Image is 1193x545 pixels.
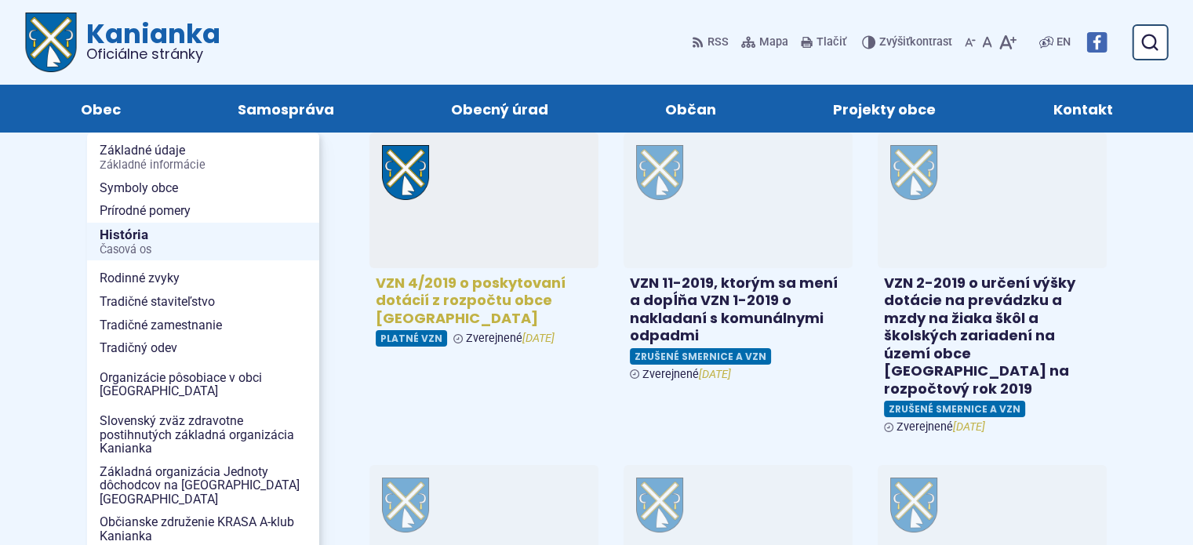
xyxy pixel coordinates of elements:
span: Rodinné zvyky [100,267,307,290]
span: Zvýšiť [879,35,910,49]
a: Tradičné staviteľstvo [87,290,319,314]
span: Tradičné staviteľstvo [100,290,307,314]
a: HistóriaČasová os [87,223,319,261]
span: Základné údaje [100,139,307,176]
span: Oficiálne stránky [86,47,220,61]
a: Obec [38,85,163,133]
span: Tlačiť [817,36,846,49]
a: Organizácie pôsobiace v obci [GEOGRAPHIC_DATA] [87,366,319,403]
span: Organizácie pôsobiace v obci [GEOGRAPHIC_DATA] [100,366,307,403]
span: Kontakt [1053,85,1112,133]
a: Základné údajeZákladné informácie [87,139,319,176]
a: Základná organizácia Jednoty dôchodcov na [GEOGRAPHIC_DATA] [GEOGRAPHIC_DATA] [87,460,319,511]
span: Kanianka [77,20,220,61]
img: Prejsť na domovskú stránku [25,13,77,72]
em: [DATE] [953,420,985,434]
span: EN [1057,33,1071,52]
a: Logo Kanianka, prejsť na domovskú stránku. [25,13,220,72]
a: Mapa [738,26,791,59]
span: Časová os [100,244,307,256]
a: Symboly obce [87,176,319,200]
a: Rodinné zvyky [87,267,319,290]
a: VZN 2-2019 o určení výšky dotácie na prevádzku a mzdy na žiaka škôl a školských zariadení na územ... [878,133,1107,440]
a: VZN 4/2019 o poskytovaní dotácií z rozpočtu obce [GEOGRAPHIC_DATA] Platné VZN Zverejnené[DATE] [369,133,598,353]
a: Tradičný odev [87,336,319,360]
button: Zvýšiťkontrast [862,26,955,59]
span: Občan [665,85,716,133]
span: Mapa [759,33,788,52]
span: Projekty obce [833,85,936,133]
button: Tlačiť [798,26,849,59]
em: [DATE] [522,332,555,345]
a: Tradičné zamestnanie [87,314,319,337]
em: [DATE] [699,368,731,381]
a: Obecný úrad [408,85,591,133]
a: RSS [692,26,732,59]
span: Symboly obce [100,176,307,200]
span: Zverejnené [642,368,731,381]
a: Kontakt [1010,85,1155,133]
span: Prírodné pomery [100,199,307,223]
span: Samospráva [238,85,334,133]
span: Zverejnené [897,420,985,434]
span: Zverejnené [466,332,555,345]
span: Tradičné zamestnanie [100,314,307,337]
a: Slovenský zväz zdravotne postihnutých základná organizácia Kanianka [87,409,319,460]
h4: VZN 4/2019 o poskytovaní dotácií z rozpočtu obce [GEOGRAPHIC_DATA] [376,274,592,328]
a: EN [1053,33,1074,52]
a: Občan [623,85,759,133]
span: Tradičný odev [100,336,307,360]
a: Prírodné pomery [87,199,319,223]
span: Zrušené smernice a VZN [630,348,771,365]
img: Prejsť na Facebook stránku [1086,32,1107,53]
a: Projekty obce [791,85,979,133]
span: Obecný úrad [451,85,548,133]
h4: VZN 2-2019 o určení výšky dotácie na prevádzku a mzdy na žiaka škôl a školských zariadení na územ... [884,274,1100,398]
span: kontrast [879,36,952,49]
a: VZN 11-2019, ktorým sa mení a dopĺňa VZN 1-2019 o nakladaní s komunálnymi odpadmi Zrušené smernic... [624,133,853,387]
span: RSS [707,33,729,52]
span: Zrušené smernice a VZN [884,401,1025,417]
span: Obec [81,85,121,133]
span: Základné informácie [100,159,307,172]
button: Nastaviť pôvodnú veľkosť písma [979,26,995,59]
h4: VZN 11-2019, ktorým sa mení a dopĺňa VZN 1-2019 o nakladaní s komunálnymi odpadmi [630,274,846,345]
span: Platné VZN [376,330,447,347]
button: Zmenšiť veľkosť písma [962,26,979,59]
span: Základná organizácia Jednoty dôchodcov na [GEOGRAPHIC_DATA] [GEOGRAPHIC_DATA] [100,460,307,511]
a: Samospráva [195,85,376,133]
button: Zväčšiť veľkosť písma [995,26,1020,59]
span: História [100,223,307,261]
span: Slovenský zväz zdravotne postihnutých základná organizácia Kanianka [100,409,307,460]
